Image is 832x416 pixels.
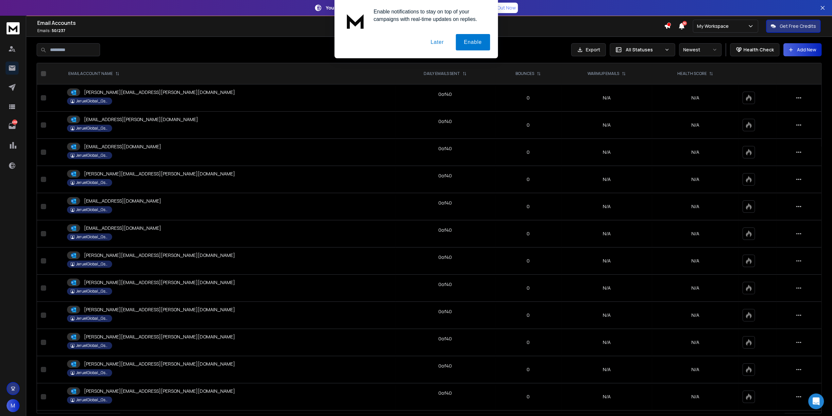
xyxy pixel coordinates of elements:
p: N/A [656,176,734,183]
div: 0 of 40 [438,254,452,261]
p: [PERSON_NAME][EMAIL_ADDRESS][PERSON_NAME][DOMAIN_NAME] [84,388,235,394]
div: 0 of 40 [438,200,452,206]
p: JeruelGlobal_Gsuite [76,180,109,185]
img: notification icon [342,8,368,34]
td: N/A [561,329,652,356]
p: N/A [656,203,734,210]
p: N/A [656,366,734,373]
td: N/A [561,84,652,112]
p: 0 [499,393,557,400]
p: N/A [656,95,734,101]
p: [PERSON_NAME][EMAIL_ADDRESS][PERSON_NAME][DOMAIN_NAME] [84,334,235,340]
p: HEALTH SCORE [677,71,706,76]
div: 0 of 40 [438,118,452,125]
p: JeruelGlobal_Gsuite [76,262,109,267]
p: N/A [656,258,734,264]
div: 0 of 40 [438,172,452,179]
div: 0 of 40 [438,335,452,342]
a: 4068 [6,119,19,133]
div: 0 of 40 [438,91,452,98]
p: JeruelGlobal_Gsuite [76,289,109,294]
p: [EMAIL_ADDRESS][DOMAIN_NAME] [84,198,161,204]
p: [PERSON_NAME][EMAIL_ADDRESS][PERSON_NAME][DOMAIN_NAME] [84,279,235,286]
button: M [7,399,20,412]
p: 0 [499,203,557,210]
td: N/A [561,112,652,139]
td: N/A [561,302,652,329]
p: 0 [499,149,557,155]
p: N/A [656,339,734,346]
div: 0 of 40 [438,308,452,315]
p: 0 [499,312,557,318]
p: [EMAIL_ADDRESS][DOMAIN_NAME] [84,143,161,150]
p: JeruelGlobal_Gsuite [76,397,109,403]
p: N/A [656,393,734,400]
div: 0 of 40 [438,281,452,288]
p: DAILY EMAILS SENT [424,71,460,76]
p: [PERSON_NAME][EMAIL_ADDRESS][PERSON_NAME][DOMAIN_NAME] [84,306,235,313]
p: 0 [499,258,557,264]
td: N/A [561,166,652,193]
p: N/A [656,285,734,291]
td: N/A [561,193,652,220]
p: JeruelGlobal_Gsuite [76,126,109,131]
p: [EMAIL_ADDRESS][PERSON_NAME][DOMAIN_NAME] [84,116,198,123]
p: N/A [656,149,734,155]
p: 0 [499,176,557,183]
div: EMAIL ACCOUNT NAME [68,71,119,76]
p: [PERSON_NAME][EMAIL_ADDRESS][PERSON_NAME][DOMAIN_NAME] [84,89,235,96]
p: JeruelGlobal_Gsuite [76,316,109,321]
p: BOUNCES [516,71,534,76]
p: [PERSON_NAME][EMAIL_ADDRESS][PERSON_NAME][DOMAIN_NAME] [84,361,235,367]
p: N/A [656,230,734,237]
p: JeruelGlobal_Gsuite [76,234,109,240]
td: N/A [561,356,652,383]
p: JeruelGlobal_Gsuite [76,343,109,348]
p: JeruelGlobal_Gsuite [76,207,109,212]
td: N/A [561,275,652,302]
p: 0 [499,95,557,101]
p: 0 [499,122,557,128]
button: Enable [456,34,490,50]
p: 0 [499,230,557,237]
p: 0 [499,285,557,291]
p: 4068 [12,119,17,125]
p: N/A [656,122,734,128]
p: JeruelGlobal_Gsuite [76,99,109,104]
div: Open Intercom Messenger [808,393,824,409]
td: N/A [561,220,652,247]
button: Later [422,34,452,50]
td: N/A [561,139,652,166]
p: [PERSON_NAME][EMAIL_ADDRESS][PERSON_NAME][DOMAIN_NAME] [84,171,235,177]
div: 0 of 40 [438,145,452,152]
p: JeruelGlobal_Gsuite [76,153,109,158]
p: N/A [656,312,734,318]
div: 0 of 40 [438,363,452,369]
div: Enable notifications to stay on top of your campaigns with real-time updates on replies. [368,8,490,23]
div: 0 of 40 [438,390,452,396]
p: JeruelGlobal_Gsuite [76,370,109,375]
div: 0 of 40 [438,227,452,233]
td: N/A [561,247,652,275]
p: 0 [499,339,557,346]
p: WARMUP EMAILS [587,71,619,76]
p: 0 [499,366,557,373]
p: [EMAIL_ADDRESS][DOMAIN_NAME] [84,225,161,231]
td: N/A [561,383,652,410]
p: [PERSON_NAME][EMAIL_ADDRESS][PERSON_NAME][DOMAIN_NAME] [84,252,235,259]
